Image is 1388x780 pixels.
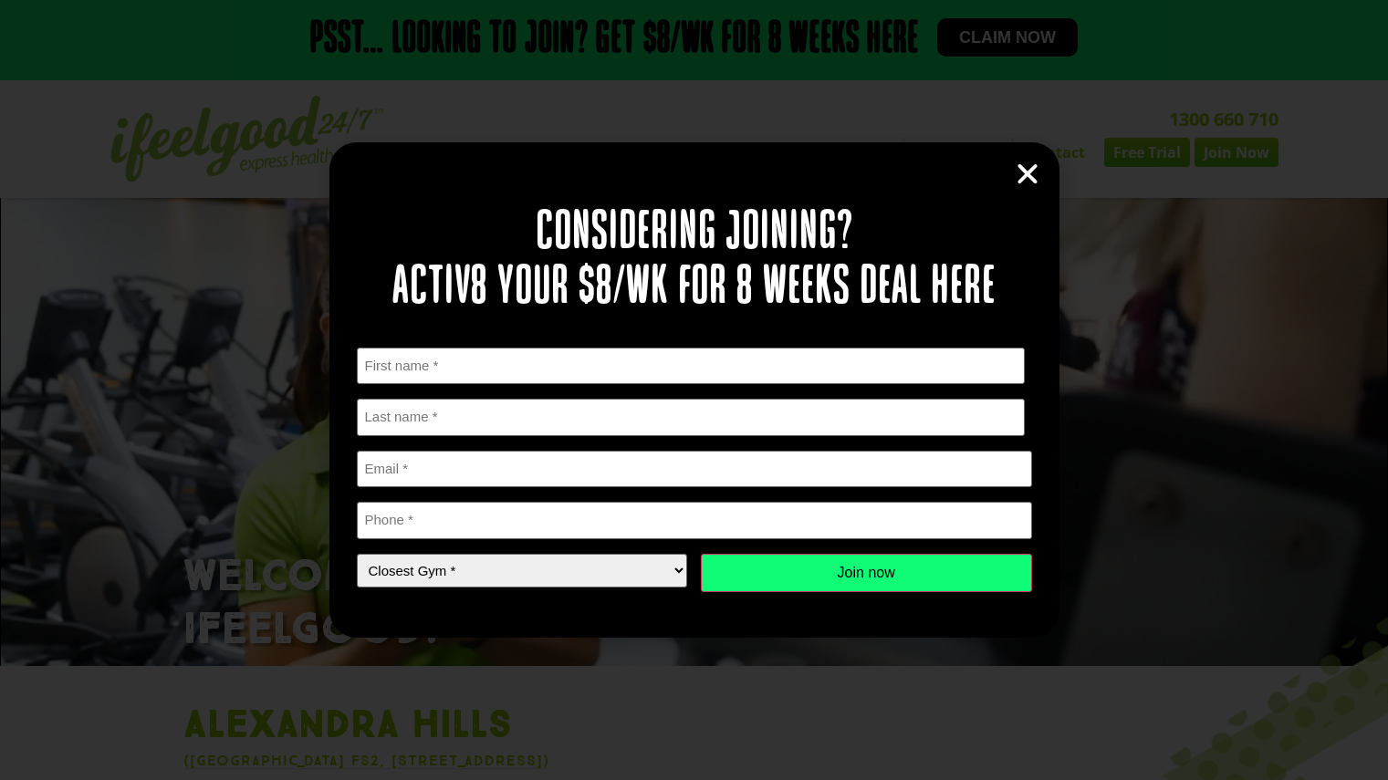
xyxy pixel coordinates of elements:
input: First name * [357,348,1026,385]
input: Email * [357,451,1032,488]
h2: Considering joining? Activ8 your $8/wk for 8 weeks deal here [357,206,1032,316]
input: Last name * [357,399,1026,436]
input: Join now [701,554,1032,592]
a: Close [1014,161,1041,188]
input: Phone * [357,502,1032,539]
